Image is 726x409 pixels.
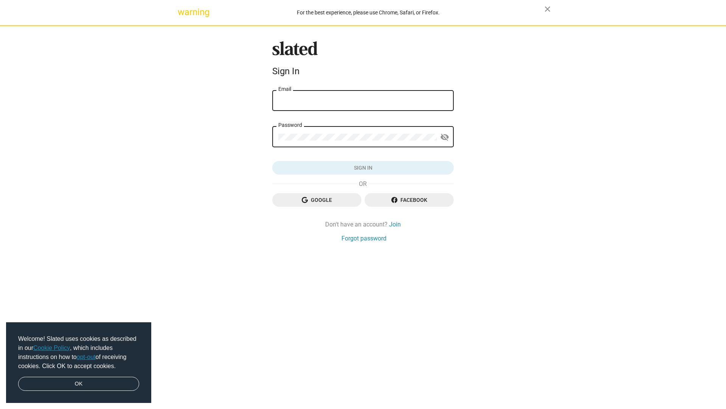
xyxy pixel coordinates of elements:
a: dismiss cookie message [18,377,139,391]
div: Don't have an account? [272,220,454,228]
div: cookieconsent [6,322,151,403]
div: Sign In [272,66,454,76]
mat-icon: visibility_off [440,131,449,143]
button: Google [272,193,361,207]
a: opt-out [77,354,96,360]
span: Google [278,193,355,207]
mat-icon: warning [178,8,187,17]
mat-icon: close [543,5,552,14]
span: Facebook [371,193,448,207]
a: Cookie Policy [33,345,70,351]
button: Show password [437,130,452,145]
button: Facebook [365,193,454,207]
sl-branding: Sign In [272,41,454,80]
span: Welcome! Slated uses cookies as described in our , which includes instructions on how to of recei... [18,334,139,371]
div: For the best experience, please use Chrome, Safari, or Firefox. [192,8,544,18]
a: Join [389,220,401,228]
a: Forgot password [341,234,386,242]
